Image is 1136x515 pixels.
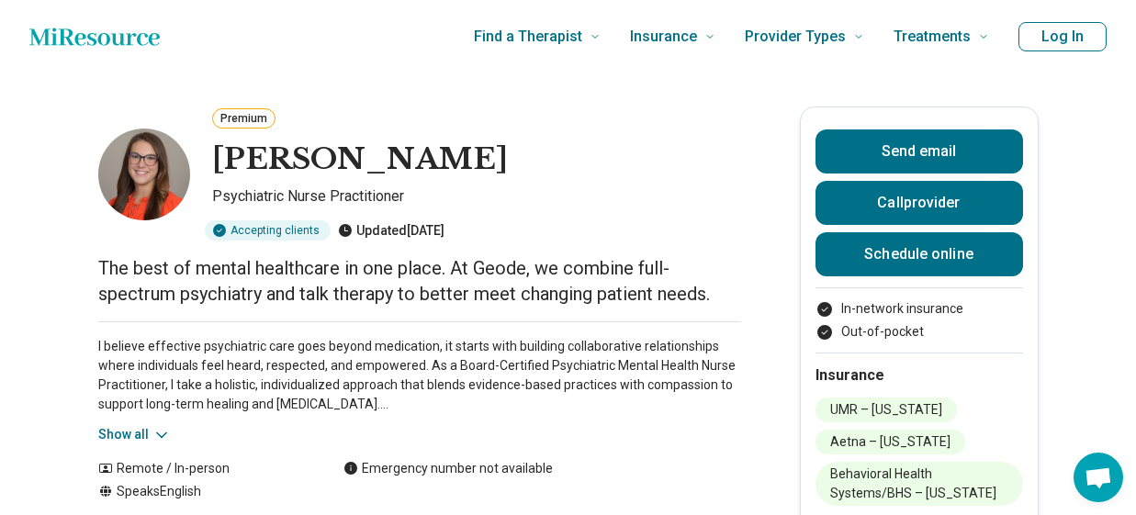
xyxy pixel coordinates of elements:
button: Send email [815,129,1023,174]
li: Behavioral Health Systems/BHS – [US_STATE] [815,462,1023,506]
button: Show all [98,425,171,444]
span: Find a Therapist [474,24,582,50]
div: Emergency number not available [343,459,553,478]
p: The best of mental healthcare in one place. At Geode, we combine full-spectrum psychiatry and tal... [98,255,741,307]
div: Speaks English [98,482,307,501]
h1: [PERSON_NAME] [212,140,508,179]
h2: Insurance [815,364,1023,386]
button: Premium [212,108,276,129]
a: Home page [29,18,160,55]
button: Callprovider [815,181,1023,225]
span: Treatments [894,24,971,50]
span: Provider Types [745,24,846,50]
ul: Payment options [815,299,1023,341]
div: Remote / In-person [98,459,307,478]
li: Aetna – [US_STATE] [815,430,965,454]
a: Schedule online [815,232,1023,276]
div: Updated [DATE] [338,220,444,241]
p: Psychiatric Nurse Practitioner [212,185,741,213]
li: In-network insurance [815,299,1023,319]
div: Accepting clients [205,220,331,241]
p: I believe effective psychiatric care goes beyond medication, it starts with building collaborativ... [98,337,741,414]
span: Insurance [630,24,697,50]
div: Open chat [1074,453,1123,502]
button: Log In [1018,22,1107,51]
li: Out-of-pocket [815,322,1023,341]
li: UMR – [US_STATE] [815,397,957,422]
img: Carla Weismantel, Psychiatric Nurse Practitioner [98,129,190,220]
